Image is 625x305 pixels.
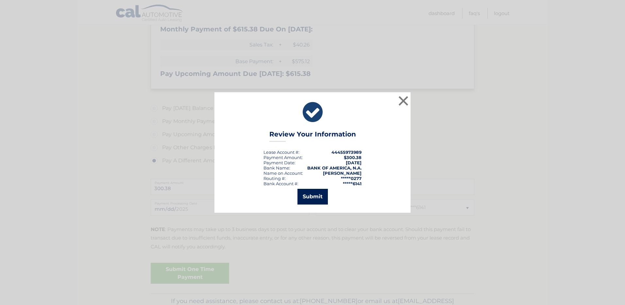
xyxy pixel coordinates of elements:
div: Lease Account #: [263,150,299,155]
strong: [PERSON_NAME] [323,170,362,176]
div: Bank Name: [263,165,290,170]
div: : [263,160,296,165]
div: Payment Amount: [263,155,303,160]
strong: 44455973989 [331,150,362,155]
button: Submit [297,189,328,205]
strong: BANK OF AMERICA, N.A. [307,165,362,170]
span: $300.38 [344,155,362,160]
div: Bank Account #: [263,181,298,186]
button: × [397,94,410,107]
span: [DATE] [346,160,362,165]
div: Routing #: [263,176,286,181]
div: Name on Account: [263,170,303,176]
h3: Review Your Information [269,130,356,142]
span: Payment Date [263,160,295,165]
